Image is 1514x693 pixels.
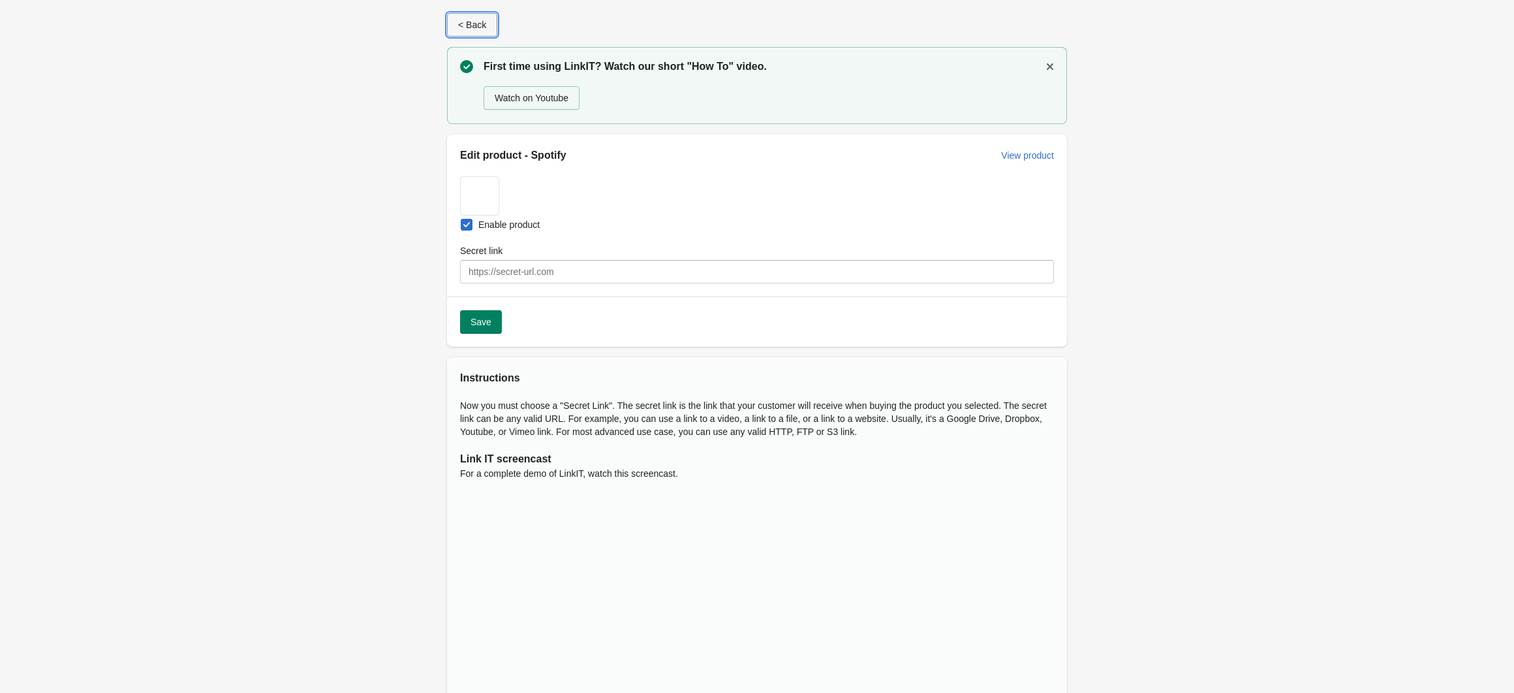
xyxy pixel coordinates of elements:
a: < Back [447,20,497,30]
span: Enable product [478,218,540,231]
label: Secret link [460,244,502,257]
h2: Edit product - Spotify [460,148,991,163]
button: < Back [447,13,497,37]
p: For a complete demo of LinkIT, watch this screencast. [460,467,1054,490]
h2: Link IT screencast [460,451,1054,467]
span: View product [1001,150,1054,161]
button: Save [460,310,502,334]
p: First time using LinkIT? Watch our short "How To" video. [484,59,1041,74]
button: Dismiss notification [1038,55,1062,78]
input: https://secret-url.com [460,260,1054,283]
button: Watch on Youtube [484,86,579,110]
span: Save [471,317,491,327]
button: View product [996,144,1059,167]
div: Now you must choose a "Secret Link". The secret link is the link that your customer will receive ... [460,399,1054,438]
h2: Instructions [460,370,1054,386]
span: < Back [458,20,486,30]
